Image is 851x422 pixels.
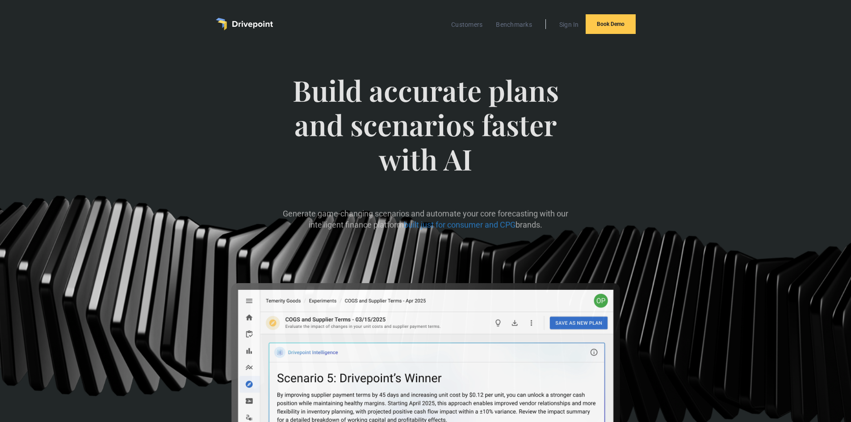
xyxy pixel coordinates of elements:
[447,19,487,30] a: Customers
[216,18,273,30] a: home
[404,220,516,230] span: built just for consumer and CPG
[555,19,583,30] a: Sign In
[279,208,572,230] p: Generate game-changing scenarios and automate your core forecasting with our intelligent finance ...
[491,19,537,30] a: Benchmarks
[279,73,572,194] span: Build accurate plans and scenarios faster with AI
[586,14,636,34] a: Book Demo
